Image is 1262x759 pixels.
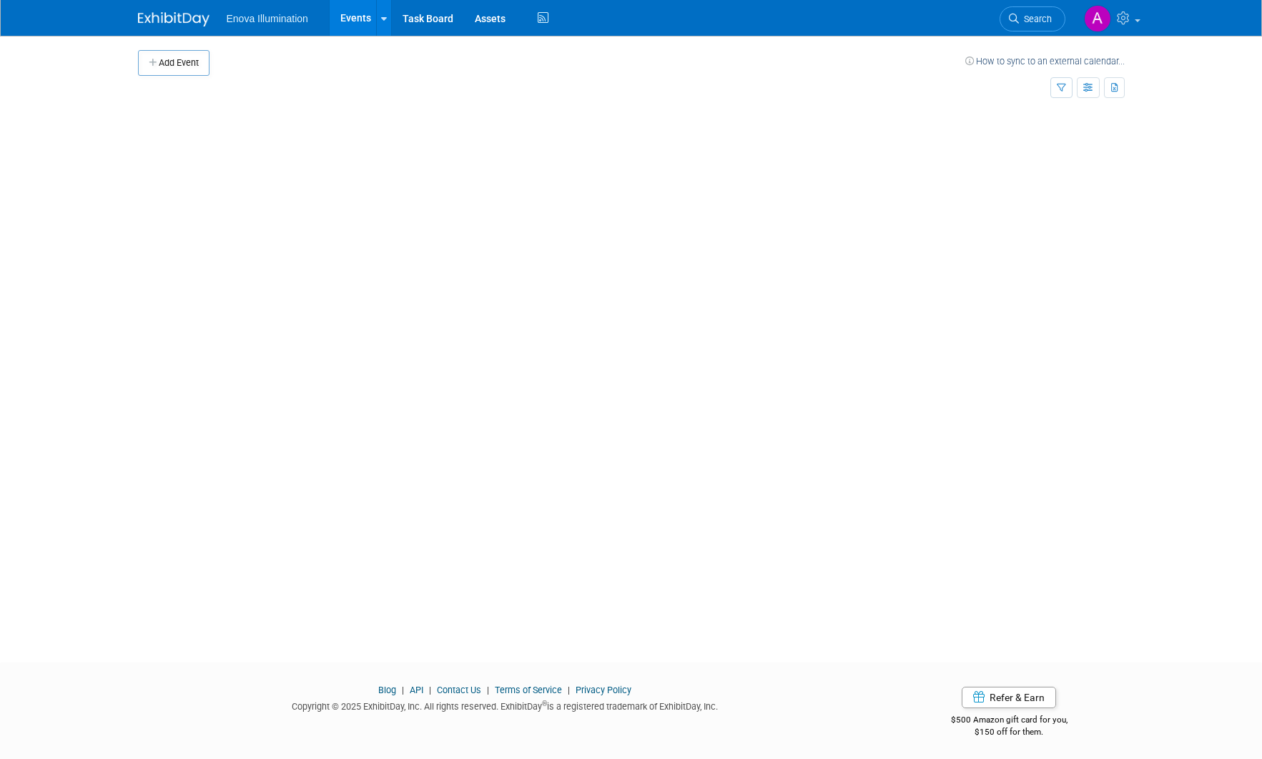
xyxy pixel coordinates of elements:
[1000,6,1065,31] a: Search
[425,685,435,695] span: |
[894,705,1125,738] div: $500 Amazon gift card for you,
[437,685,481,695] a: Contact Us
[1084,5,1111,32] img: Abby Nelson
[483,685,493,695] span: |
[138,697,873,713] div: Copyright © 2025 ExhibitDay, Inc. All rights reserved. ExhibitDay is a registered trademark of Ex...
[965,56,1125,67] a: How to sync to an external calendar...
[138,50,209,76] button: Add Event
[576,685,631,695] a: Privacy Policy
[138,12,209,26] img: ExhibitDay
[894,726,1125,738] div: $150 off for them.
[410,685,423,695] a: API
[1019,14,1052,24] span: Search
[564,685,573,695] span: |
[378,685,396,695] a: Blog
[227,13,308,24] span: Enova Illumination
[398,685,408,695] span: |
[495,685,562,695] a: Terms of Service
[962,687,1056,708] a: Refer & Earn
[542,700,547,707] sup: ®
